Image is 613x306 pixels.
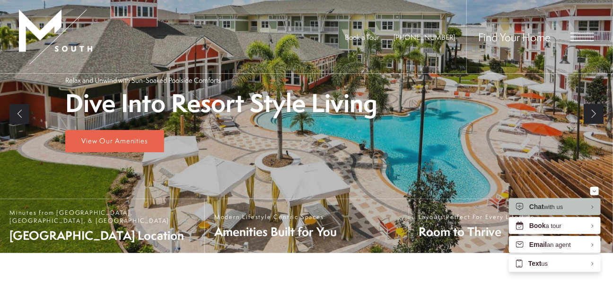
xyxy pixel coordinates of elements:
[419,223,535,240] span: Room to Thrive
[394,32,455,42] a: Call Us at 813-570-8014
[584,104,604,124] a: Next
[419,213,535,221] span: Layouts Perfect For Every Lifestyle
[9,209,195,225] span: Minutes from [GEOGRAPHIC_DATA], [GEOGRAPHIC_DATA], & [GEOGRAPHIC_DATA]
[9,104,29,124] a: Previous
[19,9,92,64] img: MSouth
[65,75,221,85] p: Relax and Unwind with Sun-Soaked Poolside Comforts
[9,227,195,244] span: [GEOGRAPHIC_DATA] Location
[65,90,377,117] p: Dive Into Resort Style Living
[409,199,613,253] a: Layouts Perfect For Every Lifestyle
[570,33,594,41] button: Open Menu
[345,32,379,42] a: Book a Tour
[65,130,164,153] a: View Our Amenities
[478,29,551,44] a: Find Your Home
[81,136,149,146] span: View Our Amenities
[214,213,337,221] span: Modern Lifestyle Centric Spaces
[394,32,455,42] span: [PHONE_NUMBER]
[204,199,409,253] a: Modern Lifestyle Centric Spaces
[214,223,337,240] span: Amenities Built for You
